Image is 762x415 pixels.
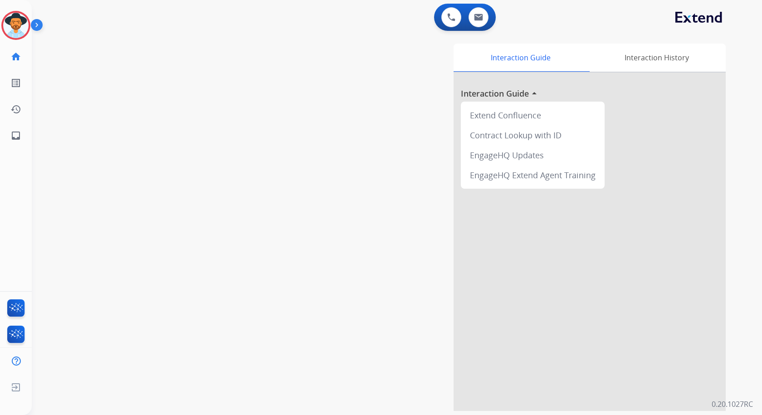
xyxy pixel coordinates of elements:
[10,51,21,62] mat-icon: home
[3,13,29,38] img: avatar
[454,44,587,72] div: Interaction Guide
[464,125,601,145] div: Contract Lookup with ID
[464,145,601,165] div: EngageHQ Updates
[464,165,601,185] div: EngageHQ Extend Agent Training
[464,105,601,125] div: Extend Confluence
[10,130,21,141] mat-icon: inbox
[712,399,753,410] p: 0.20.1027RC
[10,104,21,115] mat-icon: history
[587,44,726,72] div: Interaction History
[10,78,21,88] mat-icon: list_alt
